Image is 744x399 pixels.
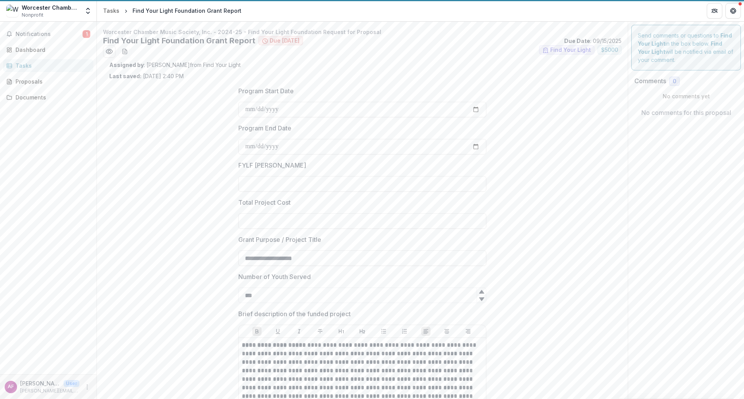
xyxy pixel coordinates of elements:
img: Worcester Chamber Music Society, Inc. [6,5,19,17]
div: Find Your Light Foundation Grant Report [133,7,241,15]
p: : [PERSON_NAME] from Find Your Light [109,61,615,69]
p: FYLF [PERSON_NAME] [238,161,306,170]
div: Worcester Chamber Music Society, Inc. [22,3,79,12]
div: Tasks [15,62,87,70]
p: [PERSON_NAME][EMAIL_ADDRESS][DOMAIN_NAME] [20,387,79,394]
button: Bold [252,327,262,336]
span: 1 [83,30,90,38]
p: Brief description of the funded project [238,309,351,319]
div: Dashboard [15,46,87,54]
div: Proposals [15,77,87,86]
button: More [83,382,92,392]
p: Total Project Cost [238,198,291,207]
p: [DATE] 2:40 PM [109,72,184,80]
button: Strike [315,327,325,336]
div: Tasks [103,7,119,15]
div: Ariana Falk [8,384,14,389]
p: Worcester Chamber Music Society, Inc. - 2024-25 - Find Your Light Foundation Request for Proposal [103,28,622,36]
strong: Last saved: [109,73,141,79]
p: No comments for this proposal [641,108,731,117]
button: Heading 2 [358,327,367,336]
a: Tasks [3,59,93,72]
button: Partners [707,3,722,19]
button: Bullet List [379,327,388,336]
p: No comments yet [634,92,738,100]
div: Send comments or questions to in the box below. will be notified via email of your comment. [631,25,741,70]
span: 0 [673,78,676,85]
a: Proposals [3,75,93,88]
button: Ordered List [400,327,409,336]
h2: Comments [634,77,666,85]
button: Align Center [442,327,451,336]
button: Align Left [421,327,431,336]
button: Notifications1 [3,28,93,40]
span: Find Your Light [550,47,591,53]
strong: Due Date [564,38,590,44]
h2: Find Your Light Foundation Grant Report [103,36,255,45]
button: Align Right [463,327,473,336]
p: Program Start Date [238,86,294,96]
strong: Assigned by [109,62,144,68]
a: Dashboard [3,43,93,56]
span: Due [DATE] [270,38,300,44]
button: Open entity switcher [83,3,93,19]
p: Program End Date [238,123,291,133]
nav: breadcrumb [100,5,245,16]
p: Grant Purpose / Project Title [238,235,321,244]
button: Heading 1 [337,327,346,336]
button: Preview fd1ac42e-55f9-4573-8993-be9157a63ce9.pdf [103,45,115,58]
p: User [64,380,79,387]
span: $ 5000 [601,47,618,53]
a: Tasks [100,5,122,16]
span: Nonprofit [22,12,43,19]
p: : 09/15/2025 [564,37,622,45]
button: download-word-button [119,45,131,58]
button: Get Help [725,3,741,19]
button: Underline [273,327,282,336]
p: [PERSON_NAME] [20,379,60,387]
a: Documents [3,91,93,104]
span: Notifications [15,31,83,38]
div: Documents [15,93,87,101]
p: Number of Youth Served [238,272,311,281]
button: Italicize [294,327,304,336]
